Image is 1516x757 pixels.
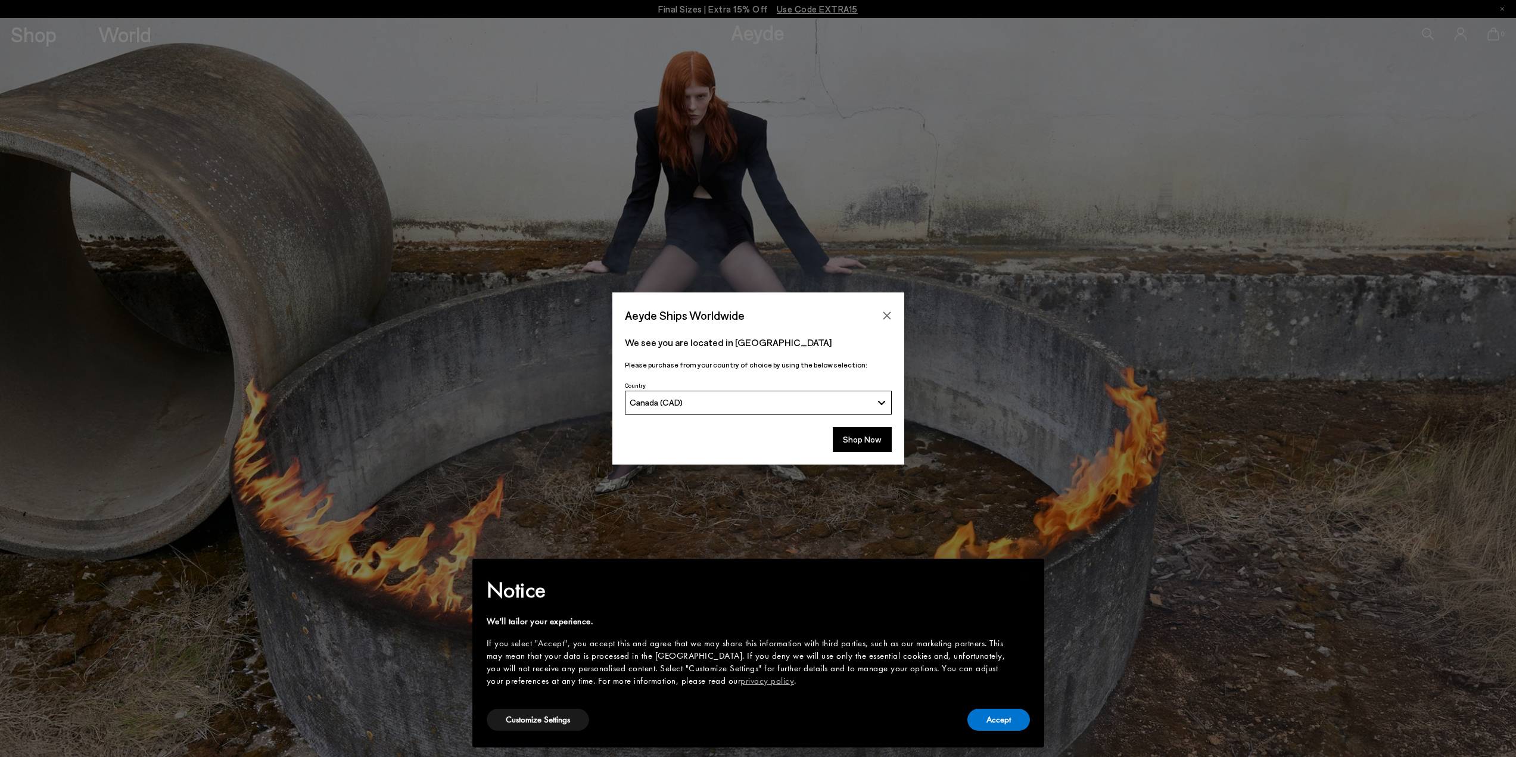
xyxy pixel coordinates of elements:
button: Close this notice [1011,562,1039,591]
h2: Notice [487,575,1011,606]
p: Please purchase from your country of choice by using the below selection: [625,359,892,370]
div: We'll tailor your experience. [487,615,1011,628]
div: If you select "Accept", you accept this and agree that we may share this information with third p... [487,637,1011,687]
button: Customize Settings [487,709,589,731]
span: Aeyde Ships Worldwide [625,305,745,326]
a: privacy policy [740,675,794,687]
button: Close [878,307,896,325]
p: We see you are located in [GEOGRAPHIC_DATA] [625,335,892,350]
span: Country [625,382,646,389]
span: Canada (CAD) [630,397,683,407]
button: Shop Now [833,427,892,452]
span: × [1021,567,1029,585]
button: Accept [967,709,1030,731]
